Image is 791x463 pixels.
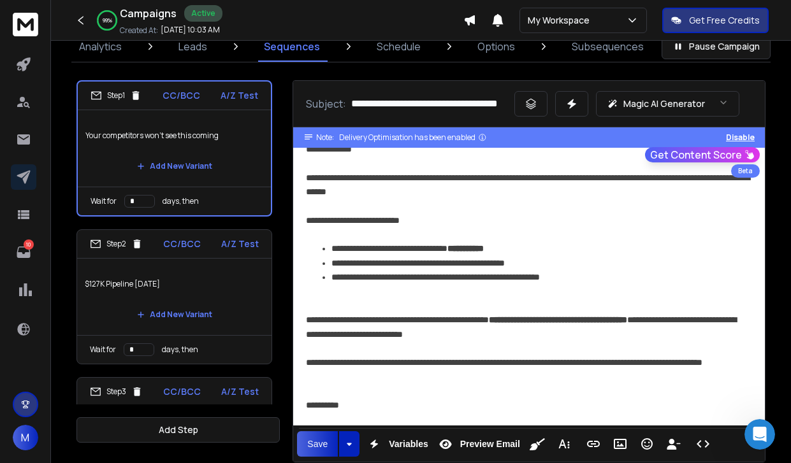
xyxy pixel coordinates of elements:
[362,431,431,457] button: Variables
[20,208,199,221] div: Let me check this for you right away
[90,238,143,250] div: Step 2
[55,142,68,155] img: Profile image for Lakshita
[596,91,739,117] button: Magic AI Generator
[212,52,235,64] div: Hello
[470,31,523,62] a: Options
[120,6,177,21] h1: Campaigns
[11,338,244,360] textarea: Message…
[20,292,199,317] div: Here is the payment link for your renewal:
[256,31,328,62] a: Sequences
[525,431,549,457] button: Clean HTML
[202,44,245,72] div: Hello
[13,425,38,450] button: M
[221,385,259,398] p: A/Z Test
[10,169,245,230] div: Lakshita says…
[10,169,209,229] div: Hey [PERSON_NAME], thanks for reaching out.Let me check this for you right awayAdd reaction
[91,196,117,206] p: Wait for
[120,25,158,36] p: Created At:
[433,431,523,457] button: Preview Email
[731,164,760,178] div: Beta
[662,8,769,33] button: Get Free Credits
[458,439,523,450] span: Preview Email
[20,177,199,202] div: Hey [PERSON_NAME], thanks for reaching out.
[173,103,245,131] div: Please help
[10,284,209,324] div: Here is the payment link for your renewal:Lakshita • 9h agoAdd reaction
[169,81,235,94] div: Are you there?
[10,73,245,103] div: Mershard says…
[10,27,245,44] div: [DATE]
[91,90,142,101] div: Step 1
[127,153,222,179] button: Add New Variant
[645,147,760,162] button: Get Content Score
[477,39,515,54] p: Options
[564,31,651,62] a: Subsequences
[162,345,198,355] p: days, then
[24,239,34,250] p: 10
[221,238,259,250] p: A/Z Test
[159,73,245,101] div: Are you there?
[221,89,258,102] p: A/Z Test
[219,360,239,380] button: Send a message…
[369,31,428,62] a: Schedule
[10,230,209,283] div: [URL][DOMAIN_NAME]…]bWppYWB3dic%2FcXdwYHglAdd reaction
[81,365,91,375] button: Start recording
[85,266,264,302] p: $127K Pipeline [DATE]
[726,132,755,143] button: Disable
[76,229,272,364] li: Step2CC/BCCA/Z Test$127K Pipeline [DATE]Add New VariantWait fordays, then
[76,80,272,217] li: Step1CC/BCCA/Z TestYour competitors won’t see this comingAdd New VariantWait fordays, then
[72,144,109,153] b: Lakshita
[163,385,201,398] p: CC/BCC
[528,14,595,27] p: My Workspace
[306,96,346,111] p: Subject:
[264,39,320,54] p: Sequences
[36,7,57,27] img: Profile image for Box
[635,431,659,457] button: Emoticons
[316,132,334,143] span: Note:
[20,365,30,375] button: Upload attachment
[61,365,71,375] button: Gif picker
[581,431,606,457] button: Insert Link (⌘K)
[662,34,771,59] button: Pause Campaign
[90,386,143,397] div: Step 3
[10,230,245,284] div: Lakshita says…
[163,89,200,102] p: CC/BCC
[163,196,199,206] p: days, then
[103,17,112,24] p: 99 %
[744,419,775,450] iframe: Intercom live chat
[10,103,245,141] div: Mershard says…
[184,110,235,123] div: Please help
[184,5,222,22] div: Active
[62,6,80,16] h1: Box
[85,118,263,153] p: Your competitors won’t see this coming
[161,25,220,35] p: [DATE] 10:03 AM
[339,132,487,143] div: Delivery Optimisation has been enabled
[552,431,576,457] button: More Text
[572,39,644,54] p: Subsequences
[76,417,280,443] button: Add Step
[10,284,245,352] div: Lakshita says…
[200,5,224,29] button: Home
[608,431,632,457] button: Insert Image (⌘P)
[171,31,215,62] a: Leads
[386,439,431,450] span: Variables
[20,238,196,273] a: [URL][DOMAIN_NAME]…]bWppYWB3dic%2FcXdwYHgl
[224,5,247,28] div: Close
[10,44,245,73] div: Mershard says…
[72,143,200,154] div: joined the conversation
[297,431,338,457] button: Save
[691,431,715,457] button: Code View
[79,39,122,54] p: Analytics
[178,39,207,54] p: Leads
[20,327,89,334] div: Lakshita • 9h ago
[62,16,159,29] p: The team can also help
[40,365,50,375] button: Emoji picker
[163,238,201,250] p: CC/BCC
[90,345,116,355] p: Wait for
[10,140,245,169] div: Lakshita says…
[127,302,222,327] button: Add New Variant
[11,239,36,265] a: 10
[662,431,686,457] button: Insert Unsubscribe Link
